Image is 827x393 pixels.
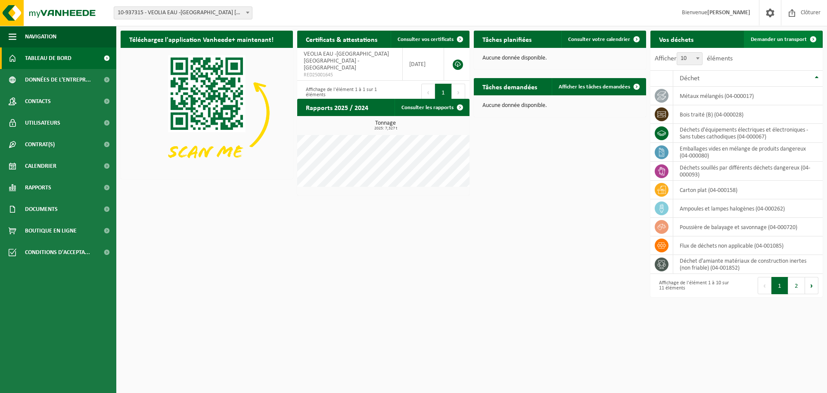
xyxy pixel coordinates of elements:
span: 10-937315 - VEOLIA EAU -ARTOIS DOUAISIS - LENS [114,7,252,19]
span: Consulter vos certificats [398,37,454,42]
td: flux de déchets non applicable (04-001085) [673,236,823,255]
a: Consulter vos certificats [391,31,469,48]
span: Consulter votre calendrier [568,37,630,42]
span: Contrat(s) [25,134,55,155]
td: déchets d'équipements électriques et électroniques - Sans tubes cathodiques (04-000067) [673,124,823,143]
span: Afficher les tâches demandées [559,84,630,90]
p: Aucune donnée disponible. [482,55,637,61]
button: Next [805,277,818,294]
a: Afficher les tâches demandées [552,78,645,95]
button: 1 [771,277,788,294]
span: Documents [25,198,58,220]
td: poussière de balayage et savonnage (04-000720) [673,218,823,236]
span: Tableau de bord [25,47,72,69]
a: Demander un transport [744,31,822,48]
td: [DATE] [403,48,444,81]
button: 2 [788,277,805,294]
button: Previous [758,277,771,294]
td: déchets souillés par différents déchets dangereux (04-000093) [673,162,823,181]
span: 2025: 7,327 t [302,126,469,131]
h3: Tonnage [302,120,469,131]
h2: Téléchargez l'application Vanheede+ maintenant! [121,31,282,47]
a: Consulter votre calendrier [561,31,645,48]
button: Next [452,84,465,101]
span: RED25001645 [304,72,396,79]
h2: Certificats & attestations [297,31,386,47]
strong: [PERSON_NAME] [707,9,750,16]
h2: Tâches demandées [474,78,546,95]
span: 10 [677,53,702,65]
td: métaux mélangés (04-000017) [673,87,823,105]
img: Download de VHEPlus App [121,48,293,177]
p: Aucune donnée disponible. [482,103,637,109]
span: Contacts [25,91,51,112]
td: bois traité (B) (04-000028) [673,105,823,124]
a: Consulter les rapports [395,99,469,116]
span: Demander un transport [751,37,807,42]
td: ampoules et lampes halogènes (04-000262) [673,199,823,218]
span: Conditions d'accepta... [25,242,90,263]
span: VEOLIA EAU -[GEOGRAPHIC_DATA] [GEOGRAPHIC_DATA] - [GEOGRAPHIC_DATA] [304,51,389,71]
div: Affichage de l'élément 1 à 10 sur 11 éléments [655,276,732,295]
h2: Vos déchets [650,31,702,47]
button: Previous [421,84,435,101]
span: 10-937315 - VEOLIA EAU -ARTOIS DOUAISIS - LENS [114,6,252,19]
span: Calendrier [25,155,56,177]
td: déchet d'amiante matériaux de construction inertes (non friable) (04-001852) [673,255,823,274]
span: Boutique en ligne [25,220,77,242]
span: Rapports [25,177,51,198]
div: Affichage de l'élément 1 à 1 sur 1 éléments [302,83,379,102]
span: Utilisateurs [25,112,60,134]
label: Afficher éléments [655,55,733,62]
td: carton plat (04-000158) [673,181,823,199]
button: 1 [435,84,452,101]
h2: Rapports 2025 / 2024 [297,99,377,116]
span: Navigation [25,26,56,47]
td: emballages vides en mélange de produits dangereux (04-000080) [673,143,823,162]
h2: Tâches planifiées [474,31,540,47]
span: 10 [677,52,703,65]
span: Déchet [680,75,700,82]
span: Données de l'entrepr... [25,69,91,91]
